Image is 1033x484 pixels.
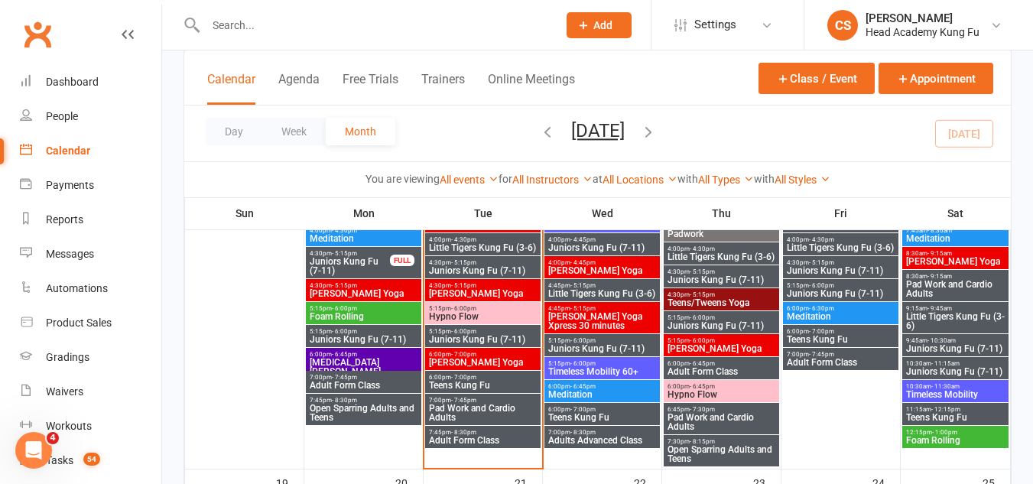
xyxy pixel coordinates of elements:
[512,174,593,186] a: All Instructors
[428,429,538,436] span: 7:45pm
[309,328,418,335] span: 5:15pm
[570,305,596,312] span: - 5:15pm
[547,236,657,243] span: 4:00pm
[309,289,418,298] span: [PERSON_NAME] Yoga
[451,236,476,243] span: - 4:30pm
[547,429,657,436] span: 7:00pm
[428,328,538,335] span: 5:15pm
[603,174,677,186] a: All Locations
[451,429,476,436] span: - 8:30pm
[428,404,538,422] span: Pad Work and Cardio Adults
[309,351,418,358] span: 6:00pm
[332,250,357,257] span: - 5:15pm
[547,282,657,289] span: 4:45pm
[781,197,901,229] th: Fri
[570,360,596,367] span: - 6:00pm
[827,10,858,41] div: CS
[46,76,99,88] div: Dashboard
[547,436,657,445] span: Adults Advanced Class
[667,445,776,463] span: Open Sparring Adults and Teens
[662,197,781,229] th: Thu
[667,245,776,252] span: 4:00pm
[667,275,776,284] span: Juniors Kung Fu (7-11)
[690,314,715,321] span: - 6:00pm
[440,174,499,186] a: All events
[309,397,418,404] span: 7:45pm
[428,358,538,367] span: [PERSON_NAME] Yoga
[866,11,979,25] div: [PERSON_NAME]
[677,173,698,185] strong: with
[927,273,952,280] span: - 9:15am
[46,317,112,329] div: Product Sales
[332,328,357,335] span: - 6:00pm
[428,259,538,266] span: 4:30pm
[927,227,952,234] span: - 8:30am
[809,259,834,266] span: - 5:15pm
[667,438,776,445] span: 7:30pm
[667,390,776,399] span: Hypno Flow
[667,383,776,390] span: 6:00pm
[905,234,1005,243] span: Meditation
[570,383,596,390] span: - 6:45pm
[754,173,775,185] strong: with
[571,120,625,141] button: [DATE]
[905,337,1005,344] span: 9:45am
[879,63,993,94] button: Appointment
[786,243,895,252] span: Little Tigers Kung Fu (3-6)
[428,243,538,252] span: Little Tigers Kung Fu (3-6)
[786,351,895,358] span: 7:00pm
[262,118,326,145] button: Week
[543,197,662,229] th: Wed
[570,236,596,243] span: - 4:45pm
[786,335,895,344] span: Teens Kung Fu
[46,282,108,294] div: Automations
[47,432,59,444] span: 4
[20,203,161,237] a: Reports
[451,305,476,312] span: - 6:00pm
[905,390,1005,399] span: Timeless Mobility
[690,268,715,275] span: - 5:15pm
[46,179,94,191] div: Payments
[428,305,538,312] span: 5:15pm
[809,236,834,243] span: - 4:30pm
[667,337,776,344] span: 5:15pm
[547,266,657,275] span: [PERSON_NAME] Yoga
[690,360,715,367] span: - 6:45pm
[18,15,57,54] a: Clubworx
[46,420,92,432] div: Workouts
[428,351,538,358] span: 6:00pm
[786,236,895,243] span: 4:00pm
[326,118,395,145] button: Month
[667,367,776,376] span: Adult Form Class
[901,197,1011,229] th: Sat
[390,255,414,266] div: FULL
[185,197,304,229] th: Sun
[932,429,957,436] span: - 1:00pm
[905,227,1005,234] span: 7:45am
[759,63,875,94] button: Class / Event
[866,25,979,39] div: Head Academy Kung Fu
[332,397,357,404] span: - 8:30pm
[428,312,538,321] span: Hypno Flow
[20,409,161,443] a: Workouts
[46,385,83,398] div: Waivers
[905,273,1005,280] span: 8:30am
[46,248,94,260] div: Messages
[309,227,418,234] span: 4:00pm
[667,321,776,330] span: Juniors Kung Fu (7-11)
[428,266,538,275] span: Juniors Kung Fu (7-11)
[667,268,776,275] span: 4:30pm
[421,72,465,105] button: Trainers
[786,328,895,335] span: 6:00pm
[451,259,476,266] span: - 5:15pm
[309,381,418,390] span: Adult Form Class
[206,118,262,145] button: Day
[309,305,418,312] span: 5:15pm
[428,397,538,404] span: 7:00pm
[905,413,1005,422] span: Teens Kung Fu
[46,110,78,122] div: People
[451,282,476,289] span: - 5:15pm
[927,250,952,257] span: - 9:15am
[809,351,834,358] span: - 7:45pm
[905,360,1005,367] span: 10:30am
